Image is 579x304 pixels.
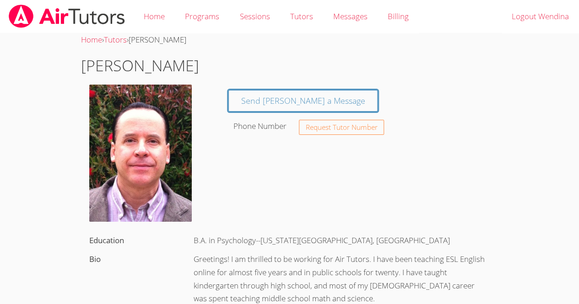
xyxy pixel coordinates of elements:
[81,34,102,45] a: Home
[233,121,287,131] label: Phone Number
[299,120,384,135] button: Request Tutor Number
[306,124,378,131] span: Request Tutor Number
[89,254,101,264] label: Bio
[129,34,186,45] span: [PERSON_NAME]
[81,54,498,77] h1: [PERSON_NAME]
[333,11,368,21] span: Messages
[89,85,192,222] img: avatar.png
[89,235,124,245] label: Education
[81,33,498,47] div: › ›
[104,34,127,45] a: Tutors
[185,231,498,250] div: B.A. in Psychology--[US_STATE][GEOGRAPHIC_DATA], [GEOGRAPHIC_DATA]
[228,90,378,112] a: Send [PERSON_NAME] a Message
[8,5,126,28] img: airtutors_banner-c4298cdbf04f3fff15de1276eac7730deb9818008684d7c2e4769d2f7ddbe033.png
